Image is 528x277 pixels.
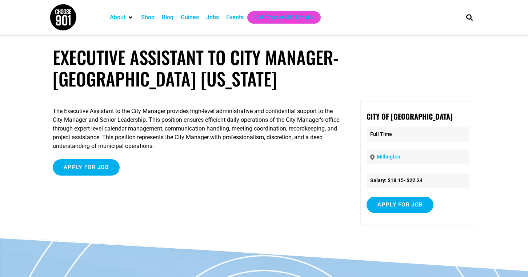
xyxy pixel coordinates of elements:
input: Apply for job [53,159,120,176]
a: Jobs [206,13,219,22]
input: Apply for job [367,197,433,213]
a: Get Choose901 Emails [255,13,313,22]
a: Shop [141,13,155,22]
h1: Executive Assistant to City Manager- [GEOGRAPHIC_DATA] [US_STATE] [53,47,475,89]
p: The Executive Assistant to the City Manager provides high-level administrative and confidential s... [53,107,339,150]
a: Guides [181,13,199,22]
strong: City of [GEOGRAPHIC_DATA] [367,111,452,122]
li: Salary: $18.15- $22.24 [367,173,469,188]
div: About [106,11,137,24]
a: About [110,13,125,22]
a: Events [226,13,244,22]
div: Search [464,11,476,23]
nav: Main nav [106,11,454,24]
a: Millington [377,154,400,160]
p: Full Time [367,127,469,142]
a: Blog [162,13,173,22]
